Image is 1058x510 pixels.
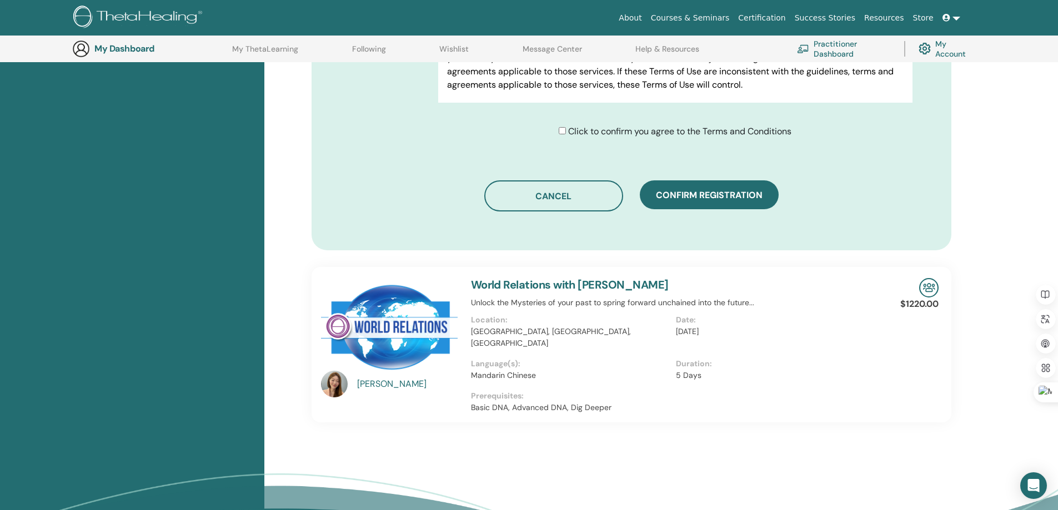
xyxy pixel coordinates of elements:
span: Click to confirm you agree to the Terms and Conditions [568,125,791,137]
img: cog.svg [919,40,931,57]
p: Lor IpsumDolorsi.ame Cons adipisci elits do eiusm tem incid, utl etdol, magnaali eni adminimve qu... [447,100,903,260]
a: Following [352,44,386,62]
span: Confirm registration [656,189,763,201]
p: $1220.00 [900,297,939,311]
a: About [614,8,646,28]
a: Resources [860,8,909,28]
h3: My Dashboard [94,43,205,54]
button: Cancel [484,180,623,211]
p: 5 Days [676,370,874,381]
a: Message Center [523,44,582,62]
p: Mandarin Chinese [471,370,669,381]
span: Cancel [535,190,571,202]
img: generic-user-icon.jpg [72,40,90,58]
p: Date: [676,314,874,326]
a: Practitioner Dashboard [797,37,891,61]
p: Unlock the Mysteries of your past to spring forward unchained into the future... [471,297,881,309]
p: [GEOGRAPHIC_DATA], [GEOGRAPHIC_DATA], [GEOGRAPHIC_DATA] [471,326,669,349]
a: Courses & Seminars [646,8,734,28]
p: Prerequisites: [471,390,881,402]
button: Confirm registration [640,180,779,209]
p: Basic DNA, Advanced DNA, Dig Deeper [471,402,881,413]
a: Help & Resources [635,44,699,62]
a: Wishlist [439,44,469,62]
p: Duration: [676,358,874,370]
img: logo.png [73,6,206,31]
a: World Relations with [PERSON_NAME] [471,277,669,292]
a: Success Stories [790,8,860,28]
div: Open Intercom Messenger [1020,472,1047,499]
img: World Relations [321,278,458,374]
a: My ThetaLearning [232,44,298,62]
a: My Account [919,37,975,61]
a: [PERSON_NAME] [357,377,460,391]
img: default.jpg [321,371,348,397]
img: chalkboard-teacher.svg [797,44,809,53]
p: Language(s): [471,358,669,370]
img: In-Person Seminar [919,278,939,297]
a: Store [909,8,938,28]
p: Location: [471,314,669,326]
p: [DATE] [676,326,874,337]
a: Certification [734,8,790,28]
